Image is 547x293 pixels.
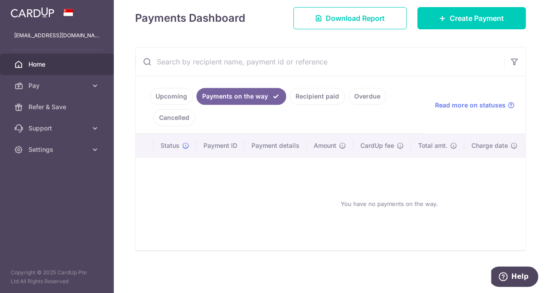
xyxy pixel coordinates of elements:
[293,7,407,29] a: Download Report
[14,31,100,40] p: [EMAIL_ADDRESS][DOMAIN_NAME]
[28,124,87,133] span: Support
[28,60,87,69] span: Home
[28,81,87,90] span: Pay
[11,7,54,18] img: CardUp
[417,7,526,29] a: Create Payment
[435,101,515,110] a: Read more on statuses
[135,10,245,26] h4: Payments Dashboard
[450,13,504,24] span: Create Payment
[136,48,504,76] input: Search by recipient name, payment id or reference
[196,88,286,105] a: Payments on the way
[150,88,193,105] a: Upcoming
[435,101,506,110] span: Read more on statuses
[196,134,244,157] th: Payment ID
[348,88,386,105] a: Overdue
[360,141,394,150] span: CardUp fee
[28,103,87,111] span: Refer & Save
[290,88,345,105] a: Recipient paid
[244,134,307,157] th: Payment details
[160,141,180,150] span: Status
[314,141,336,150] span: Amount
[471,141,508,150] span: Charge date
[326,13,385,24] span: Download Report
[153,109,195,126] a: Cancelled
[28,145,87,154] span: Settings
[491,266,538,289] iframe: Opens a widget where you can find more information
[418,141,447,150] span: Total amt.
